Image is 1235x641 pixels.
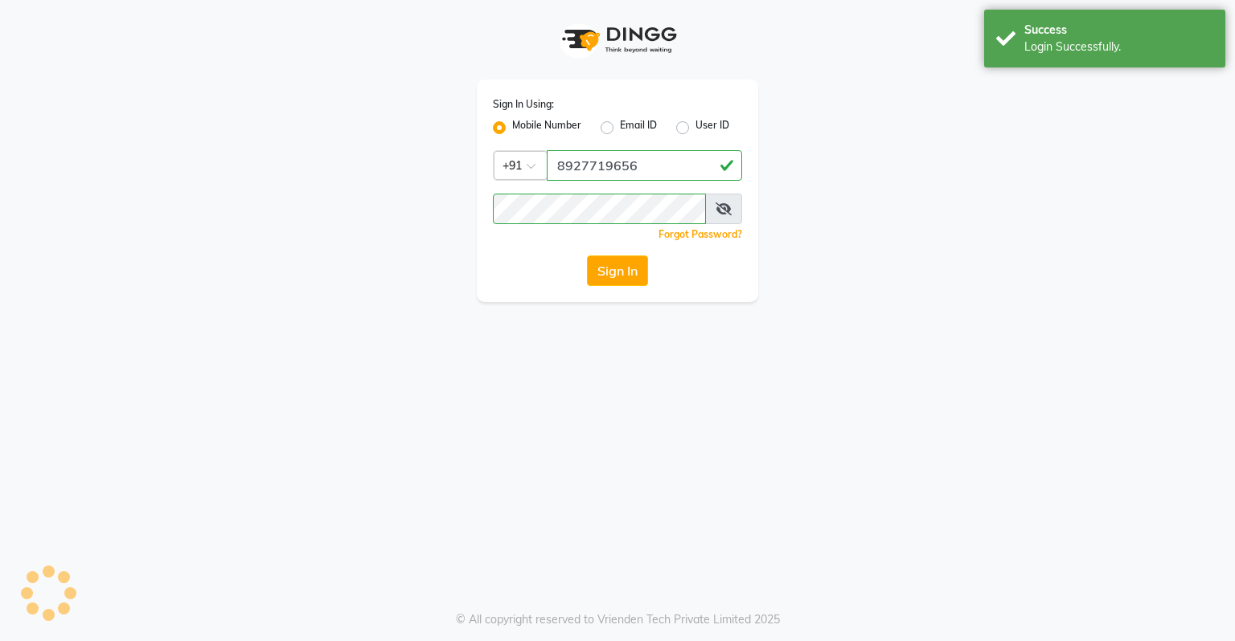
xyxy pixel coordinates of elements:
label: User ID [695,118,729,137]
div: Login Successfully. [1024,39,1213,55]
button: Sign In [587,255,648,286]
div: Success [1024,22,1213,39]
input: Username [547,150,742,181]
img: logo1.svg [553,16,682,63]
label: Email ID [620,118,657,137]
label: Sign In Using: [493,97,554,112]
a: Forgot Password? [659,228,742,240]
label: Mobile Number [512,118,581,137]
input: Username [493,194,706,224]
